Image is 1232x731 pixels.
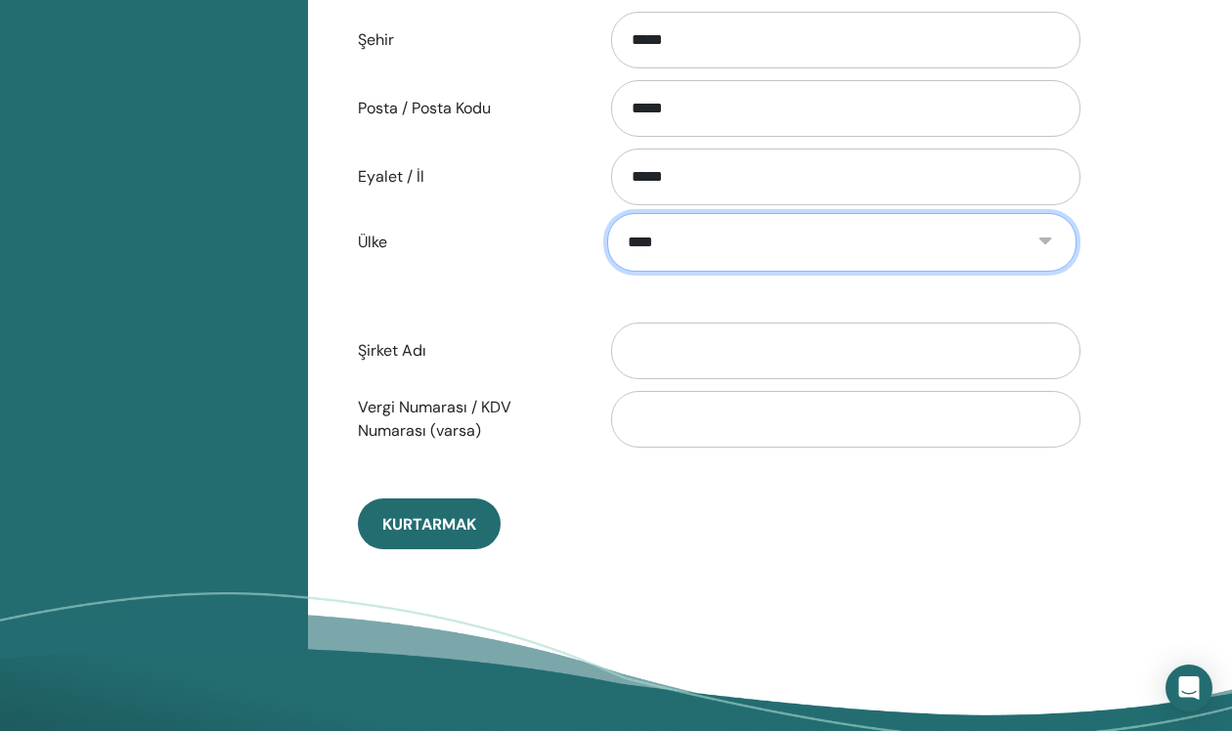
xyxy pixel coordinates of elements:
div: Intercom Messenger'ı açın [1166,665,1212,711]
label: Eyalet / İl [343,158,593,195]
label: Şirket Adı [343,332,593,369]
button: Kurtarmak [358,498,501,549]
label: Vergi Numarası / KDV Numarası (varsa) [343,389,593,450]
label: Posta / Posta Kodu [343,90,593,127]
label: Şehir [343,21,593,59]
label: Ülke [343,224,593,261]
span: Kurtarmak [382,514,476,535]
